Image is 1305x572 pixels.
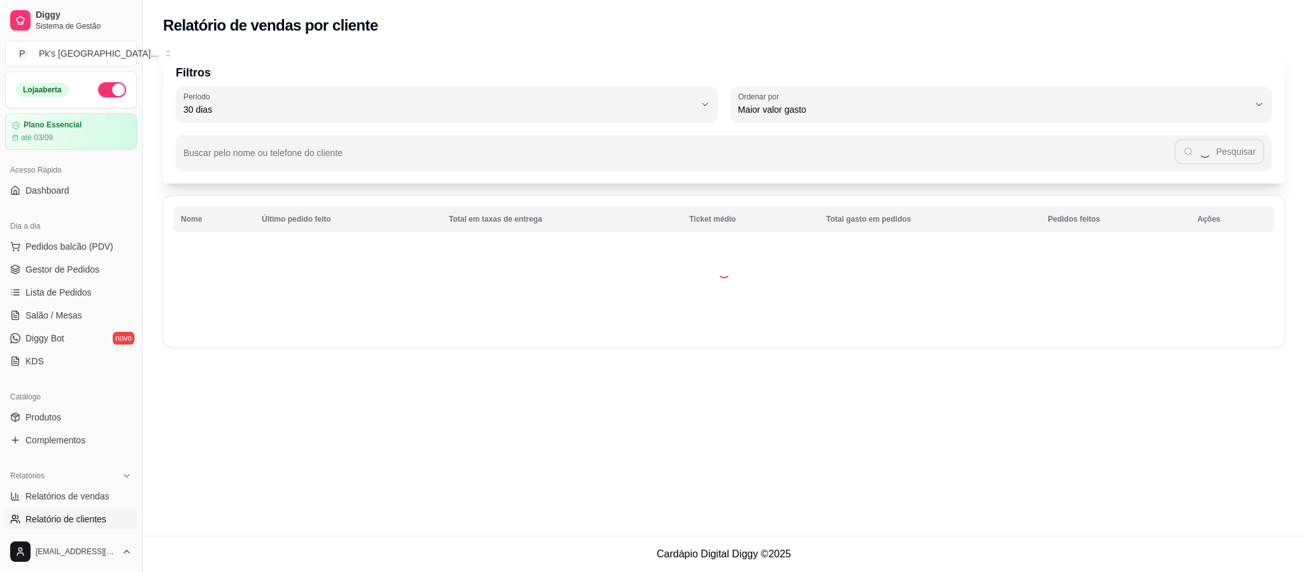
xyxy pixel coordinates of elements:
span: Gestor de Pedidos [25,263,99,276]
div: Catálogo [5,387,137,407]
div: Acesso Rápido [5,160,137,180]
div: Pk's [GEOGRAPHIC_DATA] ... [39,47,158,60]
span: Salão / Mesas [25,309,82,322]
span: Complementos [25,434,85,447]
a: Gestor de Pedidos [5,259,137,280]
span: Dashboard [25,184,69,197]
button: Período30 dias [176,87,718,122]
button: Pedidos balcão (PDV) [5,236,137,257]
span: 30 dias [183,103,695,116]
a: KDS [5,351,137,371]
a: Dashboard [5,180,137,201]
span: Diggy Bot [25,332,64,345]
span: Relatório de clientes [25,513,106,526]
button: Select a team [5,41,137,66]
span: Lista de Pedidos [25,286,92,299]
input: Buscar pelo nome ou telefone do cliente [183,152,1174,164]
a: Lista de Pedidos [5,282,137,303]
a: Relatórios de vendas [5,486,137,506]
h2: Relatório de vendas por cliente [163,15,378,36]
div: Loading [718,266,731,278]
span: KDS [25,355,44,368]
span: Maior valor gasto [738,103,1250,116]
label: Período [183,91,214,102]
div: Loja aberta [16,83,69,97]
a: Relatório de clientes [5,509,137,529]
span: Pedidos balcão (PDV) [25,240,113,253]
article: até 03/09 [21,132,53,143]
span: Produtos [25,411,61,424]
footer: Cardápio Digital Diggy © 2025 [143,536,1305,572]
span: P [16,47,29,60]
article: Plano Essencial [24,120,82,130]
button: Ordenar porMaior valor gasto [731,87,1273,122]
a: Complementos [5,430,137,450]
label: Ordenar por [738,91,783,102]
p: Filtros [176,64,1272,82]
a: Plano Essencialaté 03/09 [5,113,137,150]
span: Relatórios de vendas [25,490,110,503]
span: Relatórios [10,471,45,481]
span: Sistema de Gestão [36,21,132,31]
a: DiggySistema de Gestão [5,5,137,36]
span: Diggy [36,10,132,21]
div: Dia a dia [5,216,137,236]
span: [EMAIL_ADDRESS][DOMAIN_NAME] [36,547,117,557]
button: Alterar Status [98,82,126,97]
a: Diggy Botnovo [5,328,137,348]
button: [EMAIL_ADDRESS][DOMAIN_NAME] [5,536,137,567]
a: Produtos [5,407,137,427]
a: Salão / Mesas [5,305,137,325]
